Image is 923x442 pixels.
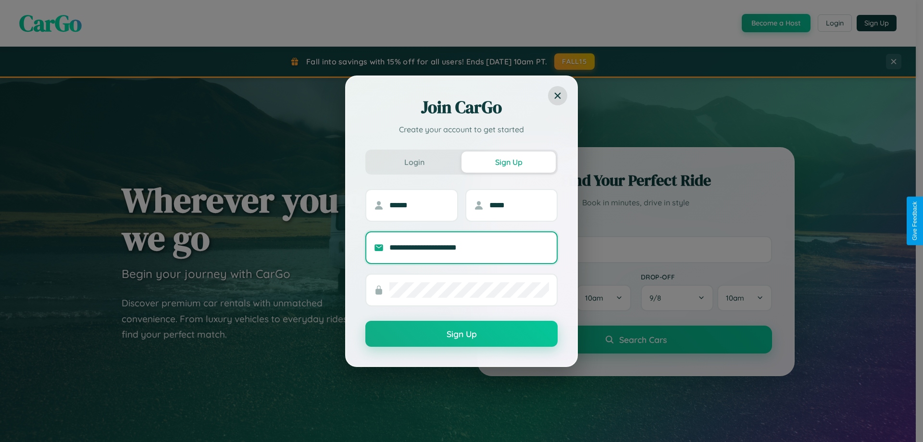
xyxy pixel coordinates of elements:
h2: Join CarGo [365,96,558,119]
button: Login [367,152,461,173]
button: Sign Up [461,152,556,173]
button: Sign Up [365,321,558,347]
div: Give Feedback [911,202,918,240]
p: Create your account to get started [365,124,558,135]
